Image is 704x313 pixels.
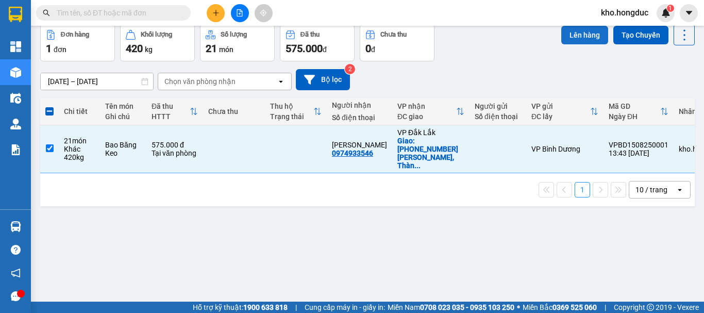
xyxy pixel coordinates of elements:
[206,42,217,55] span: 21
[11,268,21,278] span: notification
[10,119,21,129] img: warehouse-icon
[392,98,470,125] th: Toggle SortBy
[54,45,66,54] span: đơn
[552,303,597,311] strong: 0369 525 060
[332,141,387,149] div: Anh Vũ
[141,31,172,38] div: Khối lượng
[613,26,668,44] button: Tạo Chuyến
[64,137,95,145] div: 21 món
[323,45,327,54] span: đ
[152,141,198,149] div: 575.000 đ
[212,9,220,17] span: plus
[684,8,694,18] span: caret-down
[105,141,141,157] div: Bao Băng Keo
[219,45,233,54] span: món
[260,9,267,17] span: aim
[10,41,21,52] img: dashboard-icon
[265,98,327,125] th: Toggle SortBy
[64,153,95,161] div: 420 kg
[475,112,521,121] div: Số điện thoại
[9,7,22,22] img: logo-vxr
[531,102,590,110] div: VP gửi
[120,24,195,61] button: Khối lượng420kg
[667,5,674,12] sup: 1
[360,24,434,61] button: Chưa thu0đ
[46,42,52,55] span: 1
[208,107,260,116] div: Chưa thu
[661,8,671,18] img: icon-new-feature
[380,31,407,38] div: Chưa thu
[609,112,660,121] div: Ngày ĐH
[414,161,421,170] span: ...
[152,112,190,121] div: HTTT
[10,93,21,104] img: warehouse-icon
[126,42,143,55] span: 420
[61,31,89,38] div: Đơn hàng
[609,149,668,157] div: 13:43 [DATE]
[397,102,456,110] div: VP nhận
[280,24,355,61] button: Đã thu575.000đ
[523,302,597,313] span: Miền Bắc
[332,101,387,109] div: Người nhận
[277,77,285,86] svg: open
[397,112,456,121] div: ĐC giao
[207,4,225,22] button: plus
[193,302,288,313] span: Hỗ trợ kỹ thuật:
[371,45,375,54] span: đ
[270,102,313,110] div: Thu hộ
[10,67,21,78] img: warehouse-icon
[332,113,387,122] div: Số điện thoại
[164,76,236,87] div: Chọn văn phòng nhận
[635,185,667,195] div: 10 / trang
[305,302,385,313] span: Cung cấp máy in - giấy in:
[255,4,273,22] button: aim
[300,31,320,38] div: Đã thu
[231,4,249,22] button: file-add
[200,24,275,61] button: Số lượng21món
[604,98,674,125] th: Toggle SortBy
[64,145,95,153] div: Khác
[64,107,95,116] div: Chi tiết
[609,141,668,149] div: VPBD1508250001
[397,137,464,170] div: Giao: 245-247-249 Hoàng Diệu, Thành công, BMT
[243,303,288,311] strong: 1900 633 818
[676,186,684,194] svg: open
[236,9,243,17] span: file-add
[420,303,514,311] strong: 0708 023 035 - 0935 103 250
[43,9,50,17] span: search
[345,64,355,74] sup: 2
[575,182,590,197] button: 1
[531,145,598,153] div: VP Bình Dương
[41,73,153,90] input: Select a date range.
[332,149,373,157] div: 0974933546
[145,45,153,54] span: kg
[10,221,21,232] img: warehouse-icon
[40,24,115,61] button: Đơn hàng1đơn
[605,302,606,313] span: |
[152,102,190,110] div: Đã thu
[146,98,203,125] th: Toggle SortBy
[526,98,604,125] th: Toggle SortBy
[105,112,141,121] div: Ghi chú
[152,149,198,157] div: Tại văn phòng
[286,42,323,55] span: 575.000
[365,42,371,55] span: 0
[647,304,654,311] span: copyright
[105,102,141,110] div: Tên món
[11,291,21,301] span: message
[668,5,672,12] span: 1
[475,102,521,110] div: Người gửi
[270,112,313,121] div: Trạng thái
[11,245,21,255] span: question-circle
[221,31,247,38] div: Số lượng
[609,102,660,110] div: Mã GD
[397,128,464,137] div: VP Đắk Lắk
[10,144,21,155] img: solution-icon
[517,305,520,309] span: ⚪️
[295,302,297,313] span: |
[388,302,514,313] span: Miền Nam
[296,69,350,90] button: Bộ lọc
[57,7,178,19] input: Tìm tên, số ĐT hoặc mã đơn
[680,4,698,22] button: caret-down
[593,6,657,19] span: kho.hongduc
